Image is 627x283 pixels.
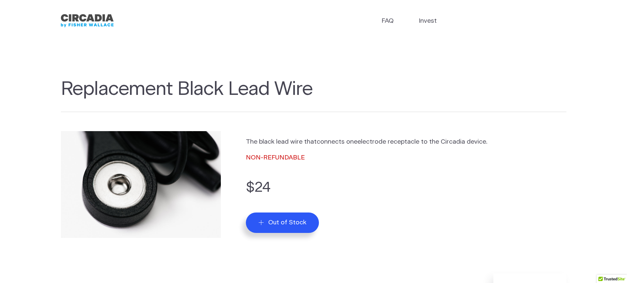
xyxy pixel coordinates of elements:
span: The black lead wire that [246,139,317,145]
span: NON-REFUNDABLE [246,155,305,161]
a: Circadia [61,13,114,29]
h1: Replacement Black Lead Wire [61,78,566,112]
a: FAQ [381,16,394,26]
span: electrode receptacle to the Circadia device. [357,139,487,145]
p: $24 [246,177,566,198]
button: Out of Stock [246,212,319,233]
span: connects one [317,139,357,145]
img: Replacement Black Lead Wire [61,131,221,238]
a: Invest [419,16,437,26]
img: circadia_bfw.png [61,13,114,29]
span: Out of Stock [268,219,306,226]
